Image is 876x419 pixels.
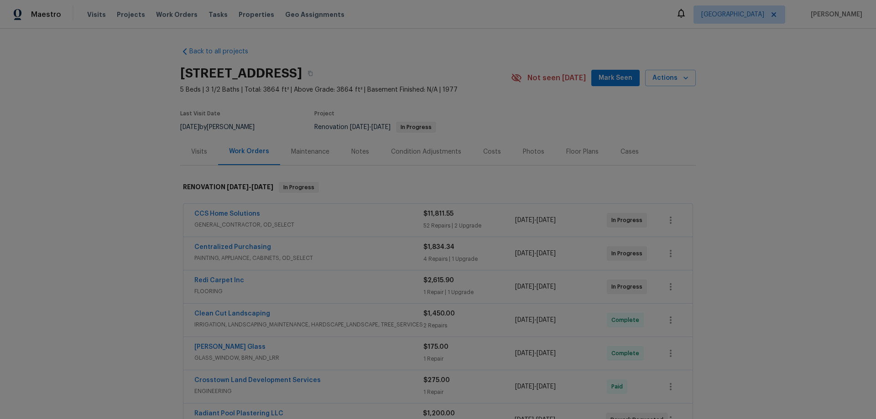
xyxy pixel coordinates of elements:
span: $1,450.00 [423,310,455,317]
span: In Progress [611,216,646,225]
div: Maintenance [291,147,329,156]
span: Work Orders [156,10,198,19]
span: Project [314,111,334,116]
span: $1,200.00 [423,410,455,417]
div: 4 Repairs | 1 Upgrade [423,254,515,264]
div: Photos [523,147,544,156]
span: [DATE] [537,383,556,390]
span: - [227,184,273,190]
span: [DATE] [515,250,534,257]
div: RENOVATION [DATE]-[DATE]In Progress [180,173,696,202]
span: Paid [611,382,626,391]
div: 1 Repair [423,388,515,397]
span: In Progress [397,124,435,130]
span: In Progress [611,282,646,291]
span: [DATE] [180,124,199,130]
span: [DATE] [537,284,556,290]
span: $175.00 [423,344,448,350]
span: [DATE] [371,124,391,130]
a: [PERSON_NAME] Glass [194,344,266,350]
span: Renovation [314,124,436,130]
div: 1 Repair | 1 Upgrade [423,288,515,297]
span: $11,811.55 [423,211,454,217]
span: [DATE] [537,217,556,223]
a: Crosstown Land Development Services [194,377,321,383]
button: Actions [645,70,696,87]
span: [DATE] [227,184,249,190]
span: - [515,249,556,258]
span: Mark Seen [599,72,632,84]
span: [DATE] [515,350,534,357]
span: [DATE] [350,124,369,130]
span: - [515,216,556,225]
span: [DATE] [515,217,534,223]
a: Radiant Pool Plastering LLC [194,410,283,417]
span: - [515,282,556,291]
button: Copy Address [302,65,318,82]
div: Work Orders [229,147,269,156]
div: Costs [483,147,501,156]
div: 1 Repair [423,354,515,363]
div: 52 Repairs | 2 Upgrade [423,221,515,230]
span: In Progress [280,183,318,192]
span: Maestro [31,10,61,19]
span: $275.00 [423,377,450,383]
span: [DATE] [515,317,534,323]
a: CCS Home Solutions [194,211,260,217]
span: FLOORING [194,287,423,296]
span: PAINTING, APPLIANCE, CABINETS, OD_SELECT [194,253,423,263]
span: Geo Assignments [285,10,344,19]
div: Cases [620,147,639,156]
a: Clean Cut Landscaping [194,310,270,317]
span: - [515,316,556,325]
div: Condition Adjustments [391,147,461,156]
a: Redi Carpet Inc [194,277,244,284]
span: [DATE] [251,184,273,190]
span: Tasks [209,11,228,18]
div: 2 Repairs [423,321,515,330]
span: Not seen [DATE] [527,73,586,83]
div: Floor Plans [566,147,599,156]
span: ENGINEERING [194,387,423,396]
span: - [515,382,556,391]
span: $1,834.34 [423,244,454,250]
span: Visits [87,10,106,19]
span: Last Visit Date [180,111,220,116]
span: - [350,124,391,130]
span: [DATE] [515,383,534,390]
span: Actions [652,72,688,84]
span: Complete [611,349,643,358]
a: Back to all projects [180,47,268,56]
span: IRRIGATION, LANDSCAPING_MAINTENANCE, HARDSCAPE_LANDSCAPE, TREE_SERVICES [194,320,423,329]
span: Projects [117,10,145,19]
span: $2,615.90 [423,277,454,284]
span: Properties [239,10,274,19]
span: [GEOGRAPHIC_DATA] [701,10,764,19]
a: Centralized Purchasing [194,244,271,250]
span: [PERSON_NAME] [807,10,862,19]
div: Notes [351,147,369,156]
span: [DATE] [537,250,556,257]
span: In Progress [611,249,646,258]
div: by [PERSON_NAME] [180,122,266,133]
span: [DATE] [537,350,556,357]
h6: RENOVATION [183,182,273,193]
button: Mark Seen [591,70,640,87]
span: - [515,349,556,358]
h2: [STREET_ADDRESS] [180,69,302,78]
span: GENERAL_CONTRACTOR, OD_SELECT [194,220,423,229]
span: [DATE] [515,284,534,290]
span: Complete [611,316,643,325]
span: GLASS_WINDOW, BRN_AND_LRR [194,353,423,362]
span: [DATE] [537,317,556,323]
span: 5 Beds | 3 1/2 Baths | Total: 3864 ft² | Above Grade: 3864 ft² | Basement Finished: N/A | 1977 [180,85,511,94]
div: Visits [191,147,207,156]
